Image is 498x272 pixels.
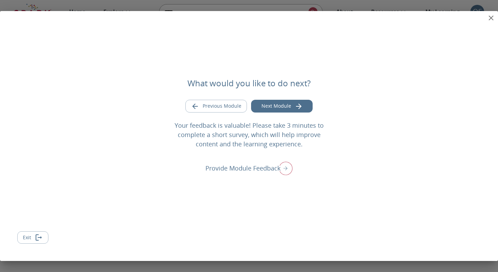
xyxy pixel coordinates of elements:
h5: What would you like to do next? [187,78,311,89]
div: Provide Module Feedback [205,159,293,177]
button: Go to previous module [185,100,247,113]
button: close [484,11,498,25]
button: Exit module [17,231,48,244]
img: right arrow [275,159,293,177]
button: Go to next module [251,100,313,113]
p: Your feedback is valuable! Please take 3 minutes to complete a short survey, which will help impr... [174,121,324,149]
p: Provide Module Feedback [205,164,280,173]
